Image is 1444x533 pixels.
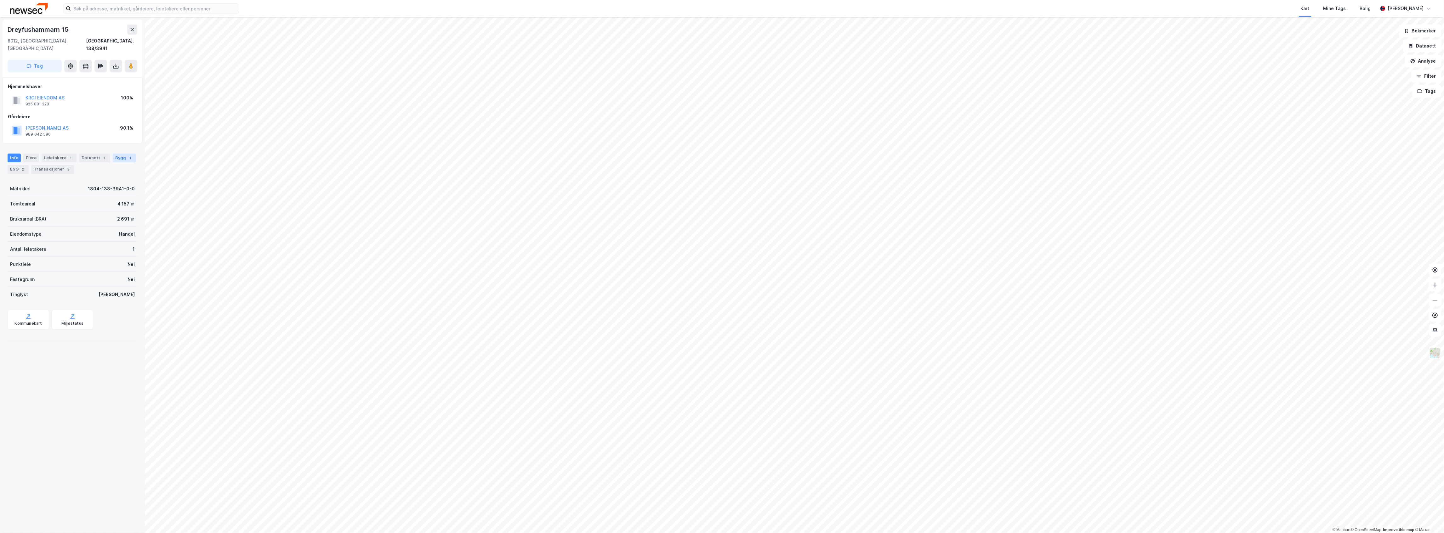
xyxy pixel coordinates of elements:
[1360,5,1371,12] div: Bolig
[8,60,62,72] button: Tag
[10,185,31,193] div: Matrikkel
[128,261,135,268] div: Nei
[42,154,77,162] div: Leietakere
[117,200,135,208] div: 4 157 ㎡
[20,166,26,172] div: 2
[8,37,86,52] div: 8012, [GEOGRAPHIC_DATA], [GEOGRAPHIC_DATA]
[26,102,49,107] div: 925 881 228
[10,261,31,268] div: Punktleie
[119,230,135,238] div: Handel
[8,165,29,174] div: ESG
[101,155,108,161] div: 1
[8,154,21,162] div: Info
[10,245,46,253] div: Antall leietakere
[1351,528,1382,532] a: OpenStreetMap
[1388,5,1424,12] div: [PERSON_NAME]
[71,4,239,13] input: Søk på adresse, matrikkel, gårdeiere, leietakere eller personer
[1412,85,1441,98] button: Tags
[79,154,110,162] div: Datasett
[10,230,42,238] div: Eiendomstype
[10,200,35,208] div: Tomteareal
[61,321,83,326] div: Miljøstatus
[113,154,136,162] div: Bygg
[14,321,42,326] div: Kommunekart
[128,276,135,283] div: Nei
[68,155,74,161] div: 1
[10,291,28,298] div: Tinglyst
[121,94,133,102] div: 100%
[99,291,135,298] div: [PERSON_NAME]
[1413,503,1444,533] iframe: Chat Widget
[23,154,39,162] div: Eiere
[117,215,135,223] div: 2 691 ㎡
[10,215,46,223] div: Bruksareal (BRA)
[1383,528,1414,532] a: Improve this map
[26,132,51,137] div: 989 042 580
[1399,25,1441,37] button: Bokmerker
[1323,5,1346,12] div: Mine Tags
[8,83,137,90] div: Hjemmelshaver
[65,166,72,172] div: 5
[133,245,135,253] div: 1
[1411,70,1441,82] button: Filter
[1413,503,1444,533] div: Kontrollprogram for chat
[1333,528,1350,532] a: Mapbox
[10,3,48,14] img: newsec-logo.f6e21ccffca1b3a03d2d.png
[88,185,135,193] div: 1804-138-3941-0-0
[1403,40,1441,52] button: Datasett
[1429,347,1441,359] img: Z
[86,37,137,52] div: [GEOGRAPHIC_DATA], 138/3941
[120,124,133,132] div: 90.1%
[8,25,70,35] div: Dreyfushammarn 15
[1301,5,1310,12] div: Kart
[127,155,134,161] div: 1
[10,276,35,283] div: Festegrunn
[31,165,74,174] div: Transaksjoner
[1405,55,1441,67] button: Analyse
[8,113,137,121] div: Gårdeiere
